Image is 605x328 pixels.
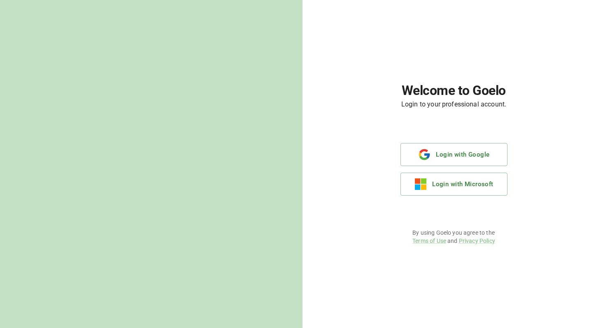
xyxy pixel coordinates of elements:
a: Terms of Use [412,238,446,244]
img: microsoft.e116a418f9c5f551889532b8c5095213.svg [415,178,426,190]
button: Login with Google [400,143,507,166]
img: google.b40778ce9db962e9de29649090e3d307.svg [418,149,431,160]
p: By using Goelo you agree to the and [412,229,495,245]
h6: Login to your professional account. [401,99,506,110]
h1: Welcome to Goelo [402,83,506,98]
button: Login with Microsoft [400,173,507,196]
a: Privacy Policy [459,238,495,244]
